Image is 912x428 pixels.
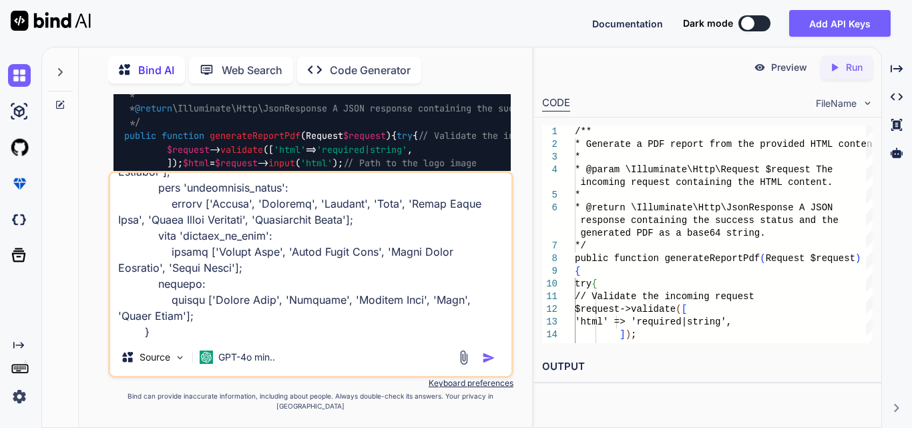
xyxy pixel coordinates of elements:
img: GPT-4o mini [200,351,213,364]
img: preview [754,61,766,73]
span: ) [855,253,861,264]
p: Web Search [222,62,282,78]
span: { [592,278,597,289]
span: try [575,278,592,289]
div: 12 [542,303,557,316]
div: 9 [542,265,557,278]
span: $request [215,157,258,169]
textarea: loremip dolorsit ametconSecteturAdIpisci($elitseDdoeIusm = [], $temporInci) { $utlabOreeTdolo = 0... [110,173,511,339]
span: function [162,130,204,142]
span: Documentation [592,18,663,29]
img: icon [482,351,495,365]
span: input [268,157,295,169]
p: Run [846,61,863,74]
span: Request $request [766,253,855,264]
button: Documentation [592,17,663,31]
div: 14 [542,329,557,341]
div: 3 [542,151,557,164]
p: Code Generator [330,62,411,78]
span: ( [760,253,765,264]
span: $request [167,144,210,156]
span: ; [631,329,636,340]
span: FileName [816,97,857,110]
span: public [124,130,156,142]
img: premium [8,172,31,195]
div: 8 [542,252,557,265]
span: 'html' [274,144,306,156]
p: GPT-4o min.. [218,351,275,364]
span: generated PDF as a base64 string. [580,228,765,238]
span: [ [682,304,687,314]
div: 6 [542,202,557,214]
h2: OUTPUT [534,351,881,383]
span: public function generateReportPdf [575,253,760,264]
p: Keyboard preferences [108,378,513,389]
span: ) [626,329,631,340]
p: Bind AI [138,62,174,78]
span: incoming request containing the HTML content. [580,177,833,188]
span: @return [135,103,172,115]
span: generateReportPdf [210,130,300,142]
img: Bind AI [11,11,91,31]
div: 4 [542,164,557,176]
span: Dark mode [683,17,733,30]
button: Add API Keys [789,10,891,37]
span: ] [620,329,625,340]
span: response containing the success status and the [580,215,838,226]
span: // Path to the logo image [343,157,477,169]
span: // Validate the incoming request [575,291,754,302]
span: 'html' => 'required|string', [575,316,732,327]
span: * @return \Illuminate\Http\JsonResponse A JSON [575,202,833,213]
span: ntent. [850,139,883,150]
div: 5 [542,189,557,202]
img: chevron down [862,97,873,109]
img: Pick Models [174,352,186,363]
span: * @param \Illuminate\Http\Request $request The [575,164,833,175]
span: 'required|string' [316,144,407,156]
img: settings [8,385,31,408]
p: Source [140,351,170,364]
div: 7 [542,240,557,252]
div: 15 [542,341,557,354]
div: 1 [542,126,557,138]
img: ai-studio [8,100,31,123]
span: 'html' [300,157,332,169]
img: darkCloudIdeIcon [8,208,31,231]
div: 13 [542,316,557,329]
span: // Validate the incoming request [418,130,589,142]
div: 10 [542,278,557,290]
div: 2 [542,138,557,151]
img: attachment [456,350,471,365]
p: Bind can provide inaccurate information, including about people. Always double-check its answers.... [108,391,513,411]
p: Preview [771,61,807,74]
img: chat [8,64,31,87]
span: Request [306,130,386,142]
span: $request->validate [575,304,676,314]
span: $html [183,157,210,169]
span: * Generate a PDF report from the provided HTML co [575,139,850,150]
img: githubLight [8,136,31,159]
span: $request [343,130,386,142]
span: try [397,130,413,142]
span: ( ) [162,130,391,142]
span: { [575,266,580,276]
div: 11 [542,290,557,303]
span: ( [676,304,681,314]
div: CODE [542,95,570,112]
span: validate [220,144,263,156]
